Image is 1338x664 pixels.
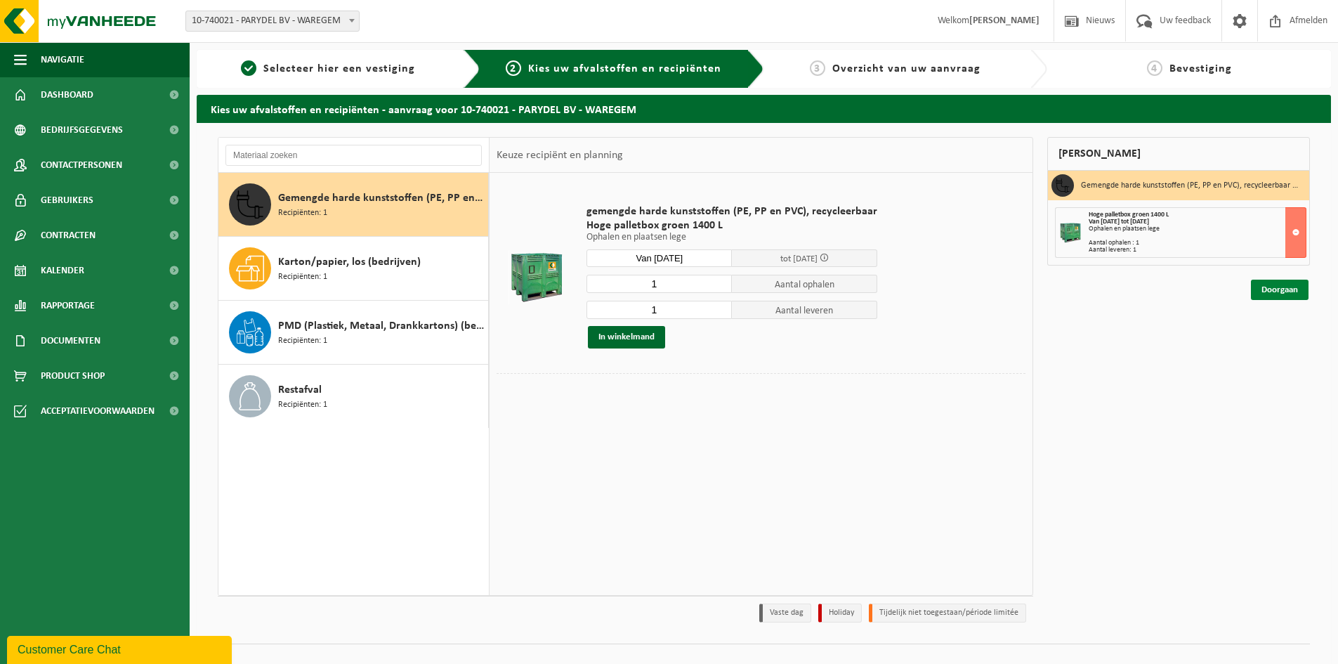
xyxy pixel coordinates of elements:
[586,249,732,267] input: Selecteer datum
[41,393,155,429] span: Acceptatievoorwaarden
[1089,226,1306,233] div: Ophalen en plaatsen lege
[1081,174,1299,197] h3: Gemengde harde kunststoffen (PE, PP en PVC), recycleerbaar (industrieel)
[225,145,482,166] input: Materiaal zoeken
[278,334,327,348] span: Recipiënten: 1
[1047,137,1310,171] div: [PERSON_NAME]
[588,326,665,349] button: In winkelmand
[278,271,327,284] span: Recipiënten: 1
[1089,218,1149,226] strong: Van [DATE] tot [DATE]
[1089,211,1169,219] span: Hoge palletbox groen 1400 L
[218,365,489,428] button: Restafval Recipiënten: 1
[506,60,521,76] span: 2
[586,233,877,242] p: Ophalen en plaatsen lege
[7,633,235,664] iframe: chat widget
[732,301,877,319] span: Aantal leveren
[185,11,360,32] span: 10-740021 - PARYDEL BV - WAREGEM
[41,42,84,77] span: Navigatie
[490,138,630,173] div: Keuze recipiënt en planning
[969,15,1039,26] strong: [PERSON_NAME]
[41,148,122,183] span: Contactpersonen
[818,604,862,623] li: Holiday
[1147,60,1162,76] span: 4
[241,60,256,76] span: 1
[278,254,421,271] span: Karton/papier, los (bedrijven)
[759,604,811,623] li: Vaste dag
[204,60,452,77] a: 1Selecteer hier een vestiging
[528,63,721,74] span: Kies uw afvalstoffen en recipiënten
[586,219,877,233] span: Hoge palletbox groen 1400 L
[41,183,93,218] span: Gebruikers
[41,288,95,323] span: Rapportage
[218,173,489,237] button: Gemengde harde kunststoffen (PE, PP en PVC), recycleerbaar (industrieel) Recipiënten: 1
[41,112,123,148] span: Bedrijfsgegevens
[832,63,980,74] span: Overzicht van uw aanvraag
[41,323,100,358] span: Documenten
[41,358,105,393] span: Product Shop
[218,237,489,301] button: Karton/papier, los (bedrijven) Recipiënten: 1
[278,398,327,412] span: Recipiënten: 1
[186,11,359,31] span: 10-740021 - PARYDEL BV - WAREGEM
[218,301,489,365] button: PMD (Plastiek, Metaal, Drankkartons) (bedrijven) Recipiënten: 1
[41,218,96,253] span: Contracten
[586,204,877,219] span: gemengde harde kunststoffen (PE, PP en PVC), recycleerbaar
[278,382,322,398] span: Restafval
[1251,280,1309,300] a: Doorgaan
[732,275,877,293] span: Aantal ophalen
[1089,240,1306,247] div: Aantal ophalen : 1
[278,318,485,334] span: PMD (Plastiek, Metaal, Drankkartons) (bedrijven)
[41,253,84,288] span: Kalender
[197,95,1331,122] h2: Kies uw afvalstoffen en recipiënten - aanvraag voor 10-740021 - PARYDEL BV - WAREGEM
[1089,247,1306,254] div: Aantal leveren: 1
[278,190,485,207] span: Gemengde harde kunststoffen (PE, PP en PVC), recycleerbaar (industrieel)
[780,254,818,263] span: tot [DATE]
[41,77,93,112] span: Dashboard
[1169,63,1232,74] span: Bevestiging
[278,207,327,220] span: Recipiënten: 1
[810,60,825,76] span: 3
[869,604,1026,623] li: Tijdelijk niet toegestaan/période limitée
[263,63,415,74] span: Selecteer hier een vestiging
